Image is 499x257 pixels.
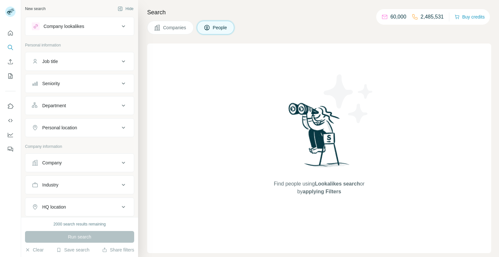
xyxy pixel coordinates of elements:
div: Company [42,160,62,166]
p: 60,000 [390,13,406,21]
button: Share filters [102,247,134,253]
button: Job title [25,54,134,69]
button: Search [5,42,16,53]
button: Enrich CSV [5,56,16,68]
img: Surfe Illustration - Stars [319,70,378,128]
div: 2000 search results remaining [54,221,106,227]
div: Personal location [42,124,77,131]
div: Department [42,102,66,109]
p: Personal information [25,42,134,48]
div: Job title [42,58,58,65]
button: Use Surfe on LinkedIn [5,100,16,112]
span: Companies [163,24,187,31]
button: Seniority [25,76,134,91]
span: applying Filters [303,189,341,194]
button: HQ location [25,199,134,215]
button: Feedback [5,143,16,155]
button: Industry [25,177,134,193]
button: Use Surfe API [5,115,16,126]
button: Dashboard [5,129,16,141]
button: Clear [25,247,44,253]
button: Company [25,155,134,171]
button: Save search [56,247,89,253]
p: Company information [25,144,134,149]
div: HQ location [42,204,66,210]
button: Company lookalikes [25,19,134,34]
span: People [213,24,228,31]
div: Seniority [42,80,60,87]
button: Personal location [25,120,134,135]
button: Department [25,98,134,113]
button: My lists [5,70,16,82]
div: Company lookalikes [44,23,84,30]
button: Hide [113,4,138,14]
p: 2,485,531 [421,13,444,21]
div: New search [25,6,45,12]
button: Buy credits [454,12,485,21]
button: Quick start [5,27,16,39]
div: Industry [42,182,58,188]
img: Surfe Illustration - Woman searching with binoculars [286,101,353,173]
span: Lookalikes search [315,181,360,186]
span: Find people using or by [267,180,371,196]
h4: Search [147,8,491,17]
